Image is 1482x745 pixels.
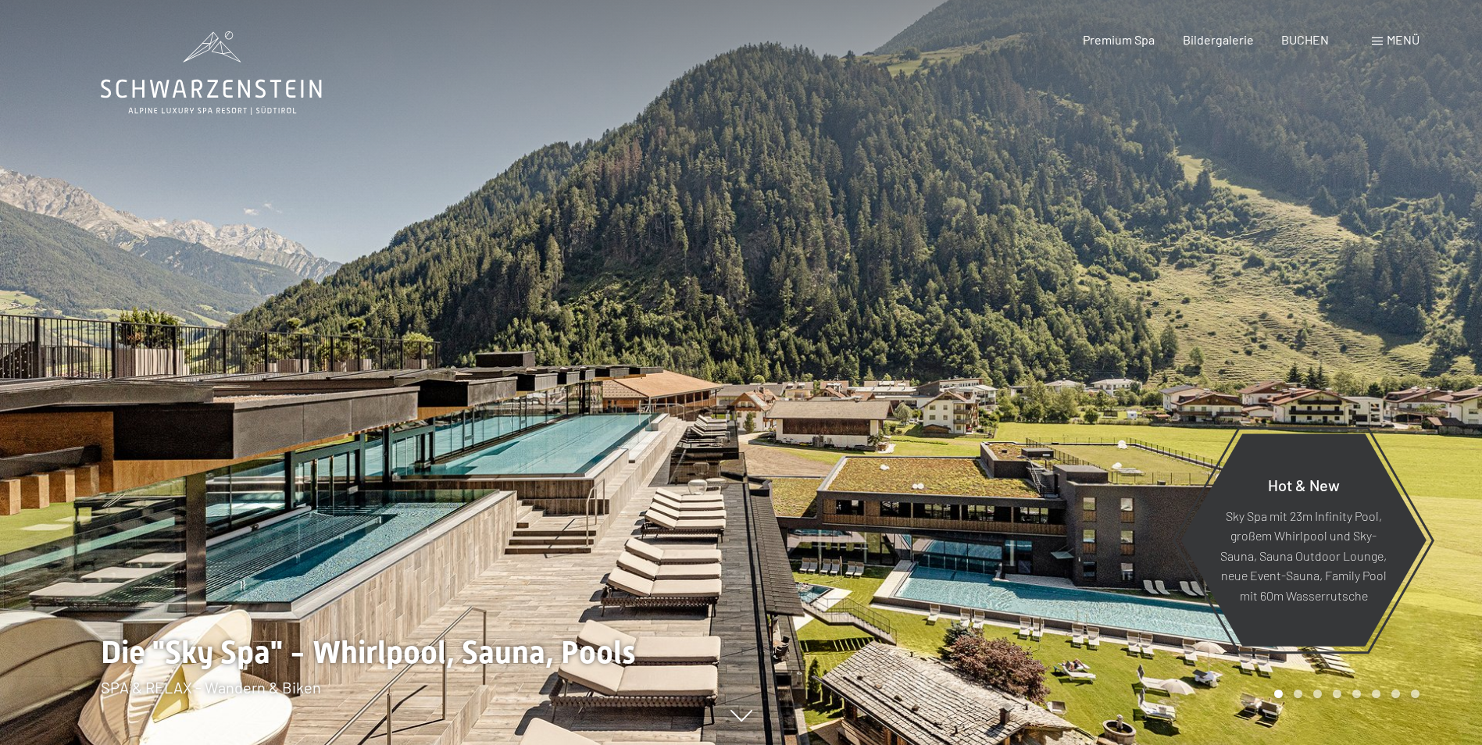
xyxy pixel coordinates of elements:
div: Carousel Page 7 [1391,690,1400,698]
div: Carousel Page 8 [1411,690,1420,698]
div: Carousel Page 5 [1352,690,1361,698]
span: Menü [1387,32,1420,47]
div: Carousel Pagination [1269,690,1420,698]
div: Carousel Page 2 [1294,690,1302,698]
div: Carousel Page 1 (Current Slide) [1274,690,1283,698]
a: BUCHEN [1281,32,1329,47]
a: Hot & New Sky Spa mit 23m Infinity Pool, großem Whirlpool und Sky-Sauna, Sauna Outdoor Lounge, ne... [1180,433,1427,647]
a: Bildergalerie [1183,32,1254,47]
div: Carousel Page 4 [1333,690,1341,698]
span: Hot & New [1268,475,1340,494]
p: Sky Spa mit 23m Infinity Pool, großem Whirlpool und Sky-Sauna, Sauna Outdoor Lounge, neue Event-S... [1219,505,1388,605]
div: Carousel Page 6 [1372,690,1380,698]
a: Premium Spa [1083,32,1155,47]
div: Carousel Page 3 [1313,690,1322,698]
